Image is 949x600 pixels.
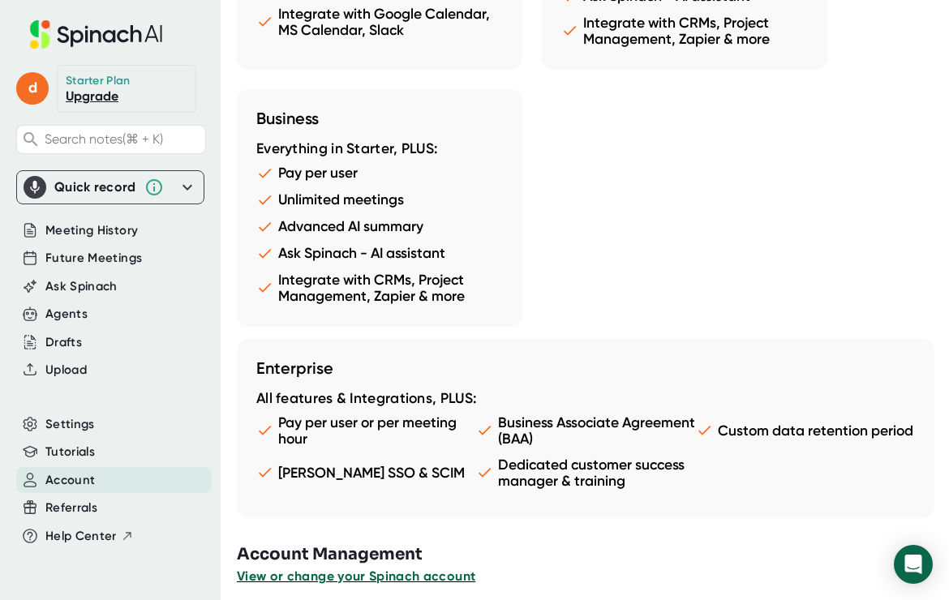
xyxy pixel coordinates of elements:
div: Quick record [54,179,136,195]
div: Quick record [24,171,197,204]
span: Help Center [45,527,117,546]
li: [PERSON_NAME] SSO & SCIM [256,456,476,489]
span: View or change your Spinach account [237,568,475,584]
li: Ask Spinach - AI assistant [256,245,503,262]
button: Meeting History [45,221,138,240]
li: Integrate with Google Calendar, MS Calendar, Slack [256,6,503,38]
h3: Business [256,109,503,128]
div: Open Intercom Messenger [894,545,933,584]
span: d [16,72,49,105]
li: Dedicated customer success manager & training [476,456,696,489]
button: Referrals [45,499,97,517]
li: Integrate with CRMs, Project Management, Zapier & more [256,272,503,304]
li: Advanced AI summary [256,218,503,235]
button: Agents [45,305,88,324]
li: Integrate with CRMs, Project Management, Zapier & more [561,15,808,47]
li: Pay per user or per meeting hour [256,414,476,447]
span: Search notes (⌘ + K) [45,131,163,147]
li: Business Associate Agreement (BAA) [476,414,696,447]
a: Upgrade [66,88,118,104]
h3: Account Management [237,542,949,567]
h3: Enterprise [256,358,915,378]
button: Tutorials [45,443,95,461]
li: Unlimited meetings [256,191,503,208]
button: Account [45,471,95,490]
div: Everything in Starter, PLUS: [256,140,503,158]
li: Pay per user [256,165,503,182]
button: Settings [45,415,95,434]
button: Help Center [45,527,134,546]
button: Upload [45,361,87,379]
button: Drafts [45,333,82,352]
li: Custom data retention period [696,414,916,447]
div: All features & Integrations, PLUS: [256,390,915,408]
div: Starter Plan [66,74,131,88]
button: Future Meetings [45,249,142,268]
button: Ask Spinach [45,277,118,296]
button: View or change your Spinach account [237,567,475,586]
